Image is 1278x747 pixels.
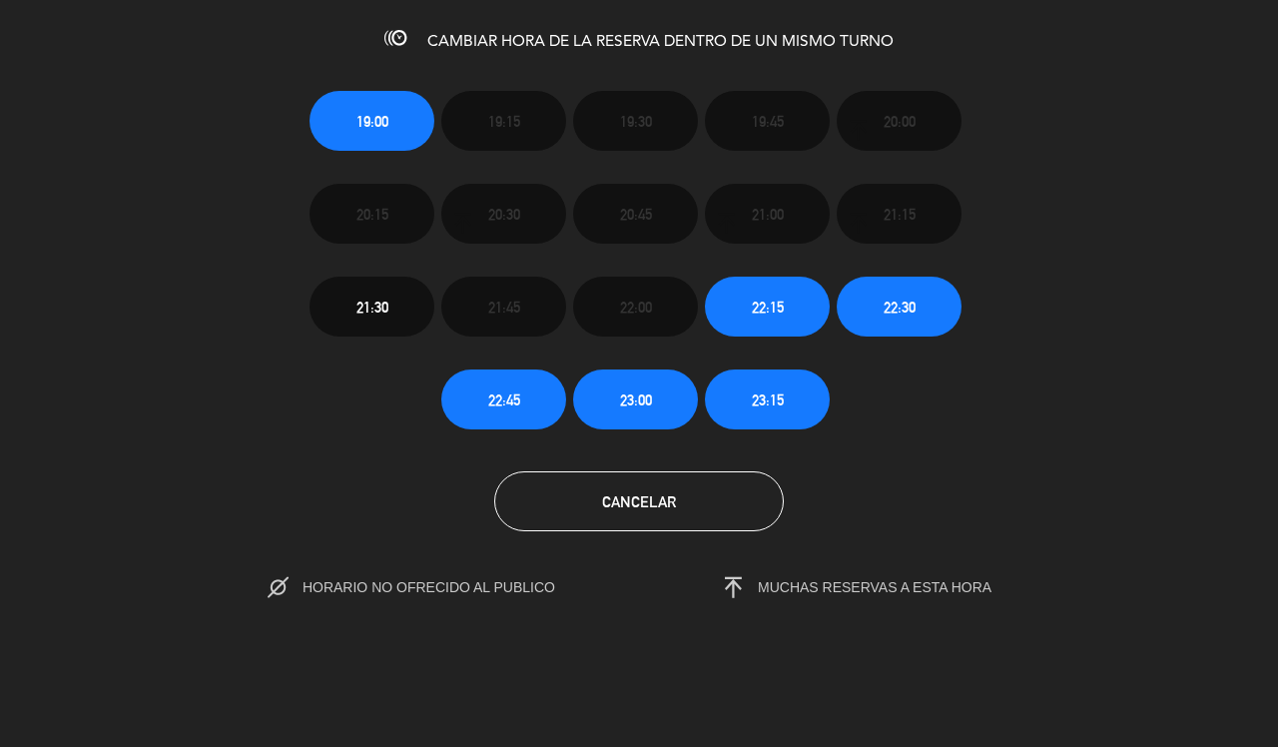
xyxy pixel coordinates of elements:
[752,110,784,133] span: 19:45
[705,277,830,337] button: 22:15
[356,296,388,319] span: 21:30
[488,110,520,133] span: 19:15
[488,296,520,319] span: 21:45
[705,184,830,244] button: 21:00
[310,277,434,337] button: 21:30
[441,277,566,337] button: 21:45
[488,388,520,411] span: 22:45
[427,34,894,50] span: CAMBIAR HORA DE LA RESERVA DENTRO DE UN MISMO TURNO
[705,370,830,429] button: 23:15
[620,296,652,319] span: 22:00
[837,184,961,244] button: 21:15
[758,579,991,595] span: MUCHAS RESERVAS A ESTA HORA
[573,184,698,244] button: 20:45
[620,388,652,411] span: 23:00
[705,91,830,151] button: 19:45
[494,471,784,531] button: Cancelar
[752,203,784,226] span: 21:00
[884,296,916,319] span: 22:30
[573,277,698,337] button: 22:00
[573,370,698,429] button: 23:00
[837,91,961,151] button: 20:00
[752,388,784,411] span: 23:15
[310,91,434,151] button: 19:00
[310,184,434,244] button: 20:15
[356,110,388,133] span: 19:00
[441,91,566,151] button: 19:15
[884,110,916,133] span: 20:00
[573,91,698,151] button: 19:30
[488,203,520,226] span: 20:30
[884,203,916,226] span: 21:15
[356,203,388,226] span: 20:15
[602,493,676,510] span: Cancelar
[837,277,961,337] button: 22:30
[752,296,784,319] span: 22:15
[620,203,652,226] span: 20:45
[441,370,566,429] button: 22:45
[303,579,597,595] span: HORARIO NO OFRECIDO AL PUBLICO
[620,110,652,133] span: 19:30
[441,184,566,244] button: 20:30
